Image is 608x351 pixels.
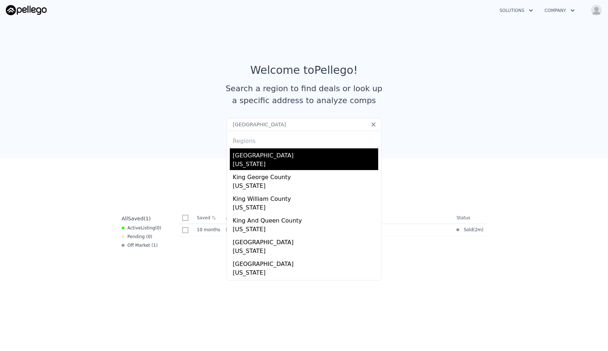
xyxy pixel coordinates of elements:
[227,118,381,131] input: Search an address or region...
[141,225,155,231] span: Listing
[128,216,143,221] span: Saved
[197,227,220,233] time: 2024-11-15 21:29
[194,212,223,224] th: Saved
[591,4,602,16] img: avatar
[122,215,151,222] div: All ( 1 )
[127,225,161,231] span: Active ( 0 )
[223,212,453,224] th: Address
[233,170,378,182] div: King George County
[233,279,378,290] div: [GEOGRAPHIC_DATA]
[233,182,378,192] div: [US_STATE]
[233,257,378,268] div: [GEOGRAPHIC_DATA]
[230,131,378,148] div: Regions
[539,4,580,17] button: Company
[233,235,378,247] div: [GEOGRAPHIC_DATA]
[233,148,378,160] div: [GEOGRAPHIC_DATA]
[233,203,378,213] div: [US_STATE]
[475,227,482,233] time: 2025-06-21 18:41
[122,242,158,248] div: Off Market ( 1 )
[119,182,489,195] div: Saved Properties
[233,160,378,170] div: [US_STATE]
[459,227,475,233] span: Sold (
[250,64,358,77] div: Welcome to Pellego !
[494,4,539,17] button: Solutions
[233,192,378,203] div: King William County
[6,5,47,15] img: Pellego
[482,227,484,233] span: )
[223,83,385,106] div: Search a region to find deals or look up a specific address to analyze comps
[233,247,378,257] div: [US_STATE]
[122,234,152,240] div: Pending ( 0 )
[453,212,486,224] th: Status
[233,268,378,279] div: [US_STATE]
[233,213,378,225] div: King And Queen County
[226,227,269,232] span: [STREET_ADDRESS]
[233,225,378,235] div: [US_STATE]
